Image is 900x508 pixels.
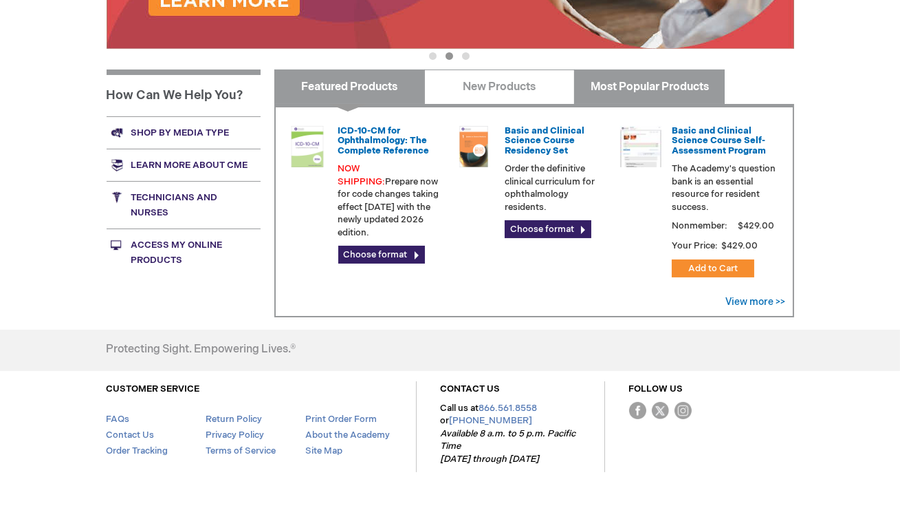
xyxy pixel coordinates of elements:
[672,260,754,277] button: Add to Cart
[574,70,725,104] a: Most Popular Products
[688,263,738,274] span: Add to Cart
[338,163,386,187] font: NOW SHIPPING:
[446,52,453,60] button: 2 of 3
[424,70,575,104] a: New Products
[462,52,470,60] button: 3 of 3
[338,125,430,156] a: ICD-10-CM for Ophthalmology: The Complete Reference
[505,220,591,238] a: Choose format
[206,445,276,456] a: Terms of Service
[726,296,786,308] a: View more >>
[429,52,437,60] button: 1 of 3
[107,116,261,149] a: Shop by media type
[736,220,776,231] span: $429.00
[107,414,130,425] a: FAQs
[629,383,683,394] a: FOLLOW US
[107,149,261,181] a: Learn more about CME
[441,383,501,394] a: CONTACT US
[107,445,168,456] a: Order Tracking
[441,428,576,465] em: Available 8 a.m. to 5 p.m. Pacific Time [DATE] through [DATE]
[620,126,661,167] img: bcscself_20.jpg
[672,240,718,251] strong: Your Price:
[338,162,443,239] p: Prepare now for code changes taking effect [DATE] with the newly updated 2026 edition.
[720,240,760,251] span: $429.00
[206,430,264,441] a: Privacy Policy
[305,445,342,456] a: Site Map
[107,181,261,229] a: Technicians and nurses
[305,414,377,425] a: Print Order Form
[206,414,262,425] a: Return Policy
[305,430,390,441] a: About the Academy
[107,229,261,276] a: Access My Online Products
[453,126,494,167] img: 02850963u_47.png
[672,162,776,213] p: The Academy's question bank is an essential resource for resident success.
[441,402,580,466] p: Call us at or
[652,402,669,419] img: Twitter
[338,246,425,264] a: Choose format
[479,403,538,414] a: 866.561.8558
[274,70,425,104] a: Featured Products
[107,70,261,116] h1: How Can We Help You?
[107,343,296,356] h4: Protecting Sight. Empowering Lives.®
[107,383,200,394] a: CUSTOMER SERVICE
[674,402,692,419] img: instagram
[629,402,646,419] img: Facebook
[450,415,533,426] a: [PHONE_NUMBER]
[505,125,584,156] a: Basic and Clinical Science Course Residency Set
[107,430,155,441] a: Contact Us
[672,218,727,235] strong: Nonmember:
[505,162,609,213] p: Order the definitive clinical curriculum for ophthalmology residents.
[672,125,766,156] a: Basic and Clinical Science Course Self-Assessment Program
[287,126,328,167] img: 0120008u_42.png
